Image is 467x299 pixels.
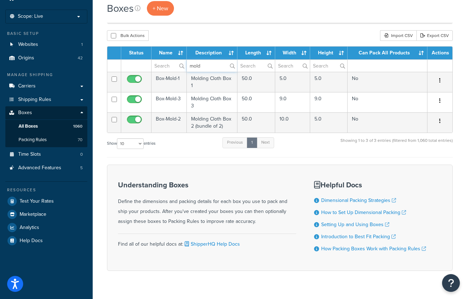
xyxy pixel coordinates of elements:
[152,112,187,133] td: Box-Mold-2
[78,137,82,143] span: 70
[20,225,39,231] span: Analytics
[5,133,87,146] li: Packing Rules
[5,208,87,221] a: Marketplace
[5,148,87,161] li: Time Slots
[348,72,427,92] td: No
[380,30,416,41] div: Import CSV
[20,238,43,244] span: Help Docs
[5,52,87,65] li: Origins
[5,133,87,146] a: Packing Rules 70
[5,106,87,147] li: Boxes
[18,110,32,116] span: Boxes
[73,123,82,129] span: 1060
[257,137,274,148] a: Next
[237,60,275,72] input: Search
[152,47,187,59] th: Name : activate to sort column ascending
[275,112,310,133] td: 10.0
[152,92,187,112] td: Box-Mold-3
[5,93,87,106] a: Shipping Rules
[147,1,174,16] a: + New
[18,97,51,103] span: Shipping Rules
[310,47,348,59] th: Height : activate to sort column ascending
[5,161,87,175] li: Advanced Features
[107,138,155,149] label: Show entries
[275,92,310,112] td: 9.0
[19,137,47,143] span: Packing Rules
[5,52,87,65] a: Origins 42
[107,1,134,15] h1: Boxes
[187,92,237,112] td: Molding Cloth Box 3
[18,42,38,48] span: Websites
[20,198,54,204] span: Test Your Rates
[152,72,187,92] td: Box-Mold-1
[121,47,152,59] th: Status
[222,137,247,148] a: Previous
[78,55,83,61] span: 42
[18,55,34,61] span: Origins
[427,47,452,59] th: Actions
[321,221,389,228] a: Setting Up and Using Boxes
[80,165,83,171] span: 5
[5,80,87,93] a: Carriers
[118,181,296,226] div: Define the dimensions and packing details for each box you use to pack and ship your products. Af...
[153,4,168,12] span: + New
[275,47,310,59] th: Width : activate to sort column ascending
[18,151,41,157] span: Time Slots
[187,112,237,133] td: Molding Cloth Box 2 (bundle of 2)
[183,240,240,248] a: ShipperHQ Help Docs
[310,112,348,133] td: 5.0
[237,47,276,59] th: Length : activate to sort column ascending
[321,245,426,252] a: How Packing Boxes Work with Packing Rules
[5,161,87,175] a: Advanced Features 5
[5,195,87,208] a: Test Your Rates
[321,233,396,240] a: Introduction to Best Fit Packing
[237,92,276,112] td: 50.0
[5,31,87,37] div: Basic Setup
[321,209,406,216] a: How to Set Up Dimensional Packing
[310,72,348,92] td: 5.0
[18,14,43,20] span: Scope: Live
[275,60,310,72] input: Search
[314,181,426,189] h3: Helpful Docs
[81,42,83,48] span: 1
[247,137,257,148] a: 1
[187,72,237,92] td: Molding Cloth Box 1
[5,221,87,234] a: Analytics
[152,60,186,72] input: Search
[5,234,87,247] a: Help Docs
[80,151,83,157] span: 0
[310,60,347,72] input: Search
[187,47,237,59] th: Description : activate to sort column ascending
[20,212,46,218] span: Marketplace
[118,181,296,189] h3: Understanding Boxes
[237,72,276,92] td: 50.0
[5,38,87,51] li: Websites
[310,92,348,112] td: 9.0
[18,165,61,171] span: Advanced Features
[18,83,36,89] span: Carriers
[5,106,87,119] a: Boxes
[5,187,87,193] div: Resources
[416,30,453,41] a: Export CSV
[19,123,38,129] span: All Boxes
[107,30,149,41] button: Bulk Actions
[5,120,87,133] a: All Boxes 1060
[348,112,427,133] td: No
[5,38,87,51] a: Websites 1
[118,234,296,249] div: Find all of our helpful docs at:
[340,137,453,152] div: Showing 1 to 3 of 3 entries (filtered from 1,060 total entries)
[237,112,276,133] td: 50.0
[5,148,87,161] a: Time Slots 0
[187,60,237,72] input: Search
[442,274,460,292] button: Open Resource Center
[117,138,144,149] select: Showentries
[348,92,427,112] td: No
[321,197,396,204] a: Dimensional Packing Strategies
[5,72,87,78] div: Manage Shipping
